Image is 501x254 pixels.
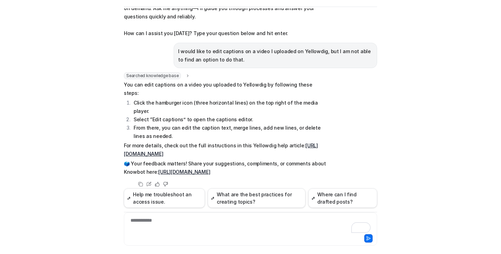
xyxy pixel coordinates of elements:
[124,188,205,208] button: Help me troubleshoot an access issue.
[124,141,327,158] p: For more details, check out the full instructions in this Yellowdig help article:
[124,72,181,79] span: Searched knowledge base
[208,188,305,208] button: What are the best practices for creating topics?
[124,159,327,176] p: 🗳️ Your feedback matters! Share your suggestions, compliments, or comments about Knowbot here:
[126,217,375,233] div: To enrich screen reader interactions, please activate Accessibility in Grammarly extension settings
[132,115,327,124] li: Select “Edit captions” to open the captions editor.
[158,169,210,175] a: [URL][DOMAIN_NAME]
[308,188,377,208] button: Where can I find drafted posts?
[124,81,327,97] p: You can edit captions on a video you uploaded to Yellowdig by following these steps:
[132,99,327,115] li: Click the hamburger icon (three horizontal lines) on the top right of the media player.
[132,124,327,140] li: From there, you can edit the caption text, merge lines, add new lines, or delete lines as needed.
[178,47,373,64] p: I would like to edit captions on a video I uploaded on Yellowdig, but I am not able to find an op...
